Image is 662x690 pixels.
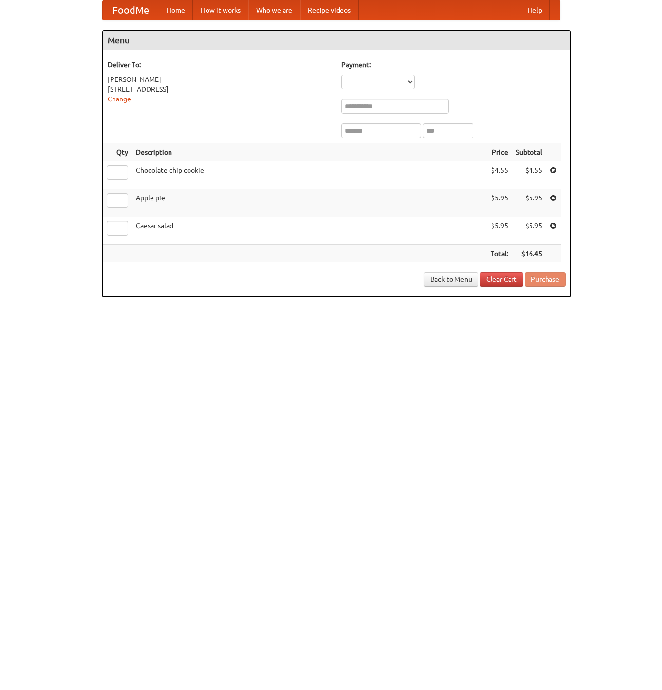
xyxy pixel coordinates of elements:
[512,161,546,189] td: $4.55
[108,95,131,103] a: Change
[512,143,546,161] th: Subtotal
[512,245,546,263] th: $16.45
[424,272,478,287] a: Back to Menu
[103,31,570,50] h4: Menu
[512,217,546,245] td: $5.95
[132,161,487,189] td: Chocolate chip cookie
[487,143,512,161] th: Price
[108,75,332,84] div: [PERSON_NAME]
[159,0,193,20] a: Home
[480,272,523,287] a: Clear Cart
[525,272,566,287] button: Purchase
[103,0,159,20] a: FoodMe
[520,0,550,20] a: Help
[487,217,512,245] td: $5.95
[103,143,132,161] th: Qty
[487,189,512,217] td: $5.95
[108,84,332,94] div: [STREET_ADDRESS]
[193,0,248,20] a: How it works
[487,245,512,263] th: Total:
[487,161,512,189] td: $4.55
[248,0,300,20] a: Who we are
[512,189,546,217] td: $5.95
[300,0,359,20] a: Recipe videos
[132,189,487,217] td: Apple pie
[132,217,487,245] td: Caesar salad
[108,60,332,70] h5: Deliver To:
[132,143,487,161] th: Description
[341,60,566,70] h5: Payment:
